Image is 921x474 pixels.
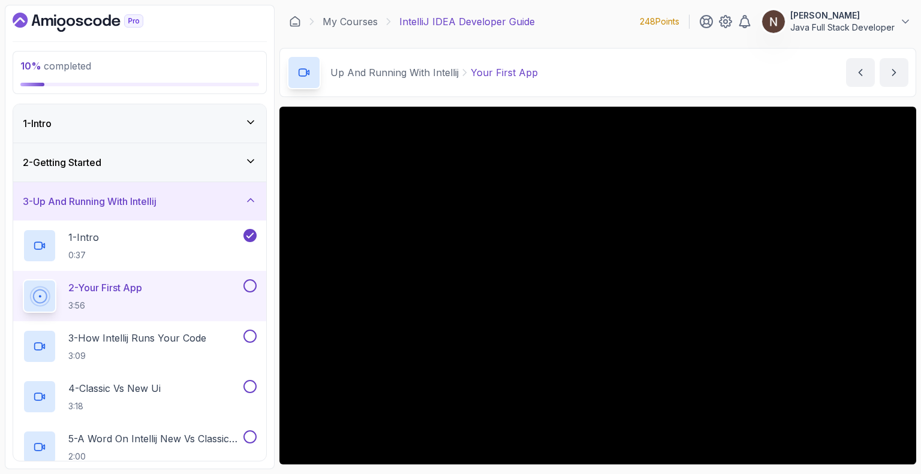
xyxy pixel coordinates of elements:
[23,279,257,313] button: 2-Your First App3:56
[846,58,875,87] button: previous content
[790,22,895,34] p: Java Full Stack Developer
[23,116,52,131] h3: 1 - Intro
[399,14,535,29] p: IntelliJ IDEA Developer Guide
[68,451,241,463] p: 2:00
[68,300,142,312] p: 3:56
[68,350,206,362] p: 3:09
[880,58,908,87] button: next content
[13,143,266,182] button: 2-Getting Started
[762,10,911,34] button: user profile image[PERSON_NAME]Java Full Stack Developer
[68,331,206,345] p: 3 - How Intellij Runs Your Code
[640,16,679,28] p: 248 Points
[68,249,99,261] p: 0:37
[23,380,257,413] button: 4-Classic Vs New Ui3:18
[289,16,301,28] a: Dashboard
[330,65,459,80] p: Up And Running With Intellij
[13,104,266,143] button: 1-Intro
[23,229,257,262] button: 1-Intro0:37
[68,230,99,244] p: 1 - Intro
[20,60,91,72] span: completed
[68,381,161,395] p: 4 - Classic Vs New Ui
[13,182,266,221] button: 3-Up And Running With Intellij
[68,431,241,446] p: 5 - A Word On Intellij New Vs Classic Ui
[790,10,895,22] p: [PERSON_NAME]
[471,65,538,80] p: Your First App
[323,14,378,29] a: My Courses
[23,194,156,209] h3: 3 - Up And Running With Intellij
[23,330,257,363] button: 3-How Intellij Runs Your Code3:09
[23,155,101,170] h3: 2 - Getting Started
[68,400,161,412] p: 3:18
[279,107,916,464] iframe: 1 - Your First App
[68,280,142,295] p: 2 - Your First App
[20,60,41,72] span: 10 %
[13,13,171,32] a: Dashboard
[762,10,785,33] img: user profile image
[23,430,257,464] button: 5-A Word On Intellij New Vs Classic Ui2:00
